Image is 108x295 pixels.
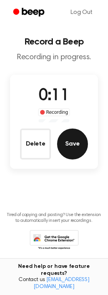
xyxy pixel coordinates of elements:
[39,88,69,104] span: 0:11
[5,277,103,290] span: Contact us
[8,5,51,20] a: Beep
[34,277,89,290] a: [EMAIL_ADDRESS][DOMAIN_NAME]
[20,129,51,160] button: Delete Audio Record
[6,212,102,224] p: Tired of copying and pasting? Use the extension to automatically insert your recordings.
[6,37,102,46] h1: Record a Beep
[38,108,70,116] div: Recording
[57,129,88,160] button: Save Audio Record
[63,3,100,22] a: Log Out
[6,53,102,62] p: Recording in progress.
